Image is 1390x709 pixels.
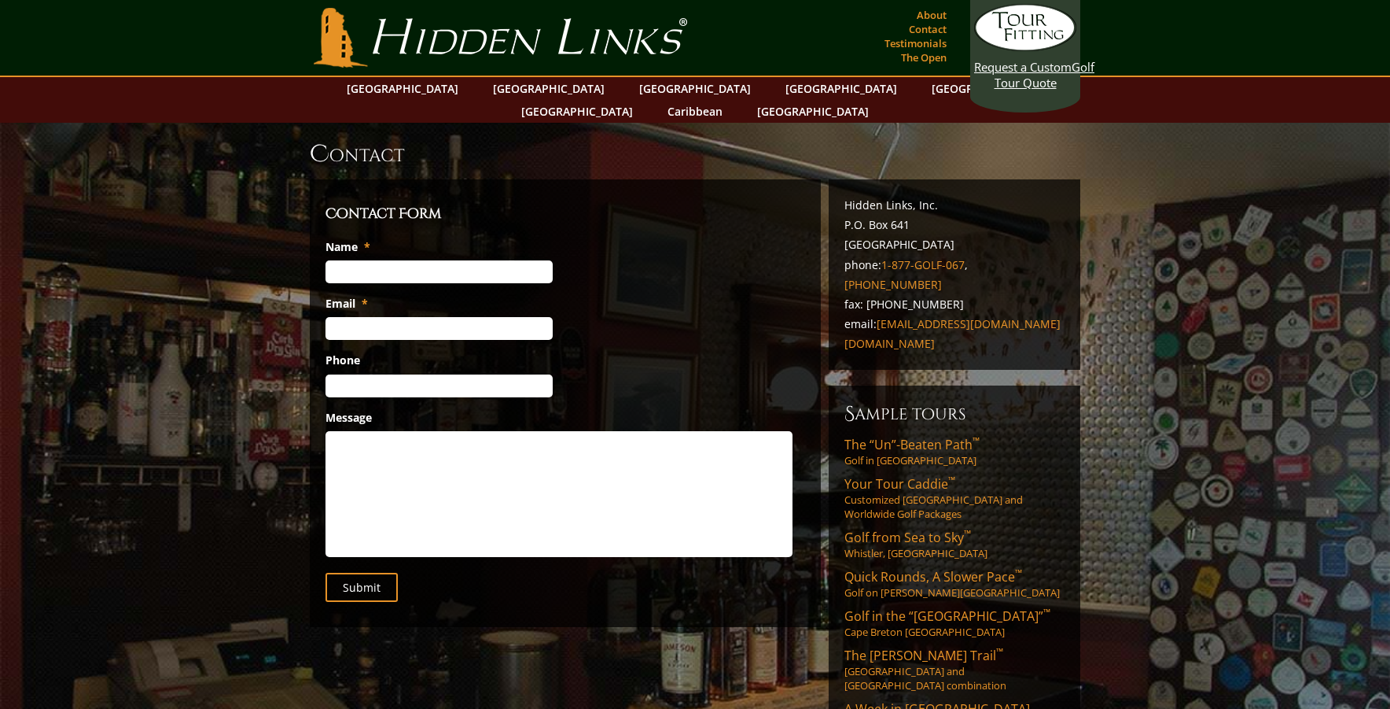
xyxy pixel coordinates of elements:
a: Request a CustomGolf Tour Quote [974,4,1076,90]
span: Your Tour Caddie [844,475,955,493]
sup: ™ [1015,567,1022,580]
sup: ™ [996,645,1003,659]
sup: ™ [973,434,980,448]
a: [EMAIL_ADDRESS][DOMAIN_NAME] [877,316,1061,331]
a: Your Tour Caddie™Customized [GEOGRAPHIC_DATA] and Worldwide Golf Packages [844,475,1065,521]
input: Submit [325,573,398,602]
a: [PHONE_NUMBER] [844,277,942,292]
a: [DOMAIN_NAME] [844,336,935,351]
label: Email [325,297,368,311]
span: Request a Custom [974,59,1072,75]
a: Quick Rounds, A Slower Pace™Golf on [PERSON_NAME][GEOGRAPHIC_DATA] [844,568,1065,600]
sup: ™ [1043,606,1050,619]
span: Quick Rounds, A Slower Pace [844,568,1022,585]
a: Testimonials [881,32,951,54]
span: The “Un”-Beaten Path [844,436,980,453]
a: [GEOGRAPHIC_DATA] [749,100,877,123]
span: Golf in the “[GEOGRAPHIC_DATA]” [844,607,1050,625]
a: [GEOGRAPHIC_DATA] [778,77,905,100]
h1: Contact [310,138,1080,170]
a: Caribbean [660,100,730,123]
sup: ™ [964,527,971,541]
a: The Open [897,46,951,68]
label: Name [325,240,370,254]
a: [GEOGRAPHIC_DATA] [924,77,1051,100]
a: 1-877-GOLF-067 [881,257,965,272]
p: Hidden Links, Inc. P.O. Box 641 [GEOGRAPHIC_DATA] phone: , fax: [PHONE_NUMBER] email: [844,195,1065,354]
span: Golf from Sea to Sky [844,529,971,546]
a: [GEOGRAPHIC_DATA] [339,77,466,100]
a: The [PERSON_NAME] Trail™[GEOGRAPHIC_DATA] and [GEOGRAPHIC_DATA] combination [844,647,1065,692]
a: About [913,4,951,26]
a: The “Un”-Beaten Path™Golf in [GEOGRAPHIC_DATA] [844,436,1065,467]
label: Phone [325,353,360,367]
label: Message [325,411,372,425]
a: Golf from Sea to Sky™Whistler, [GEOGRAPHIC_DATA] [844,529,1065,560]
h3: Contact Form [325,203,805,225]
a: [GEOGRAPHIC_DATA] [513,100,641,123]
a: Contact [905,18,951,40]
a: [GEOGRAPHIC_DATA] [631,77,759,100]
span: The [PERSON_NAME] Trail [844,647,1003,664]
a: [GEOGRAPHIC_DATA] [485,77,612,100]
sup: ™ [948,474,955,487]
a: Golf in the “[GEOGRAPHIC_DATA]”™Cape Breton [GEOGRAPHIC_DATA] [844,607,1065,639]
h6: Sample Tours [844,401,1065,427]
